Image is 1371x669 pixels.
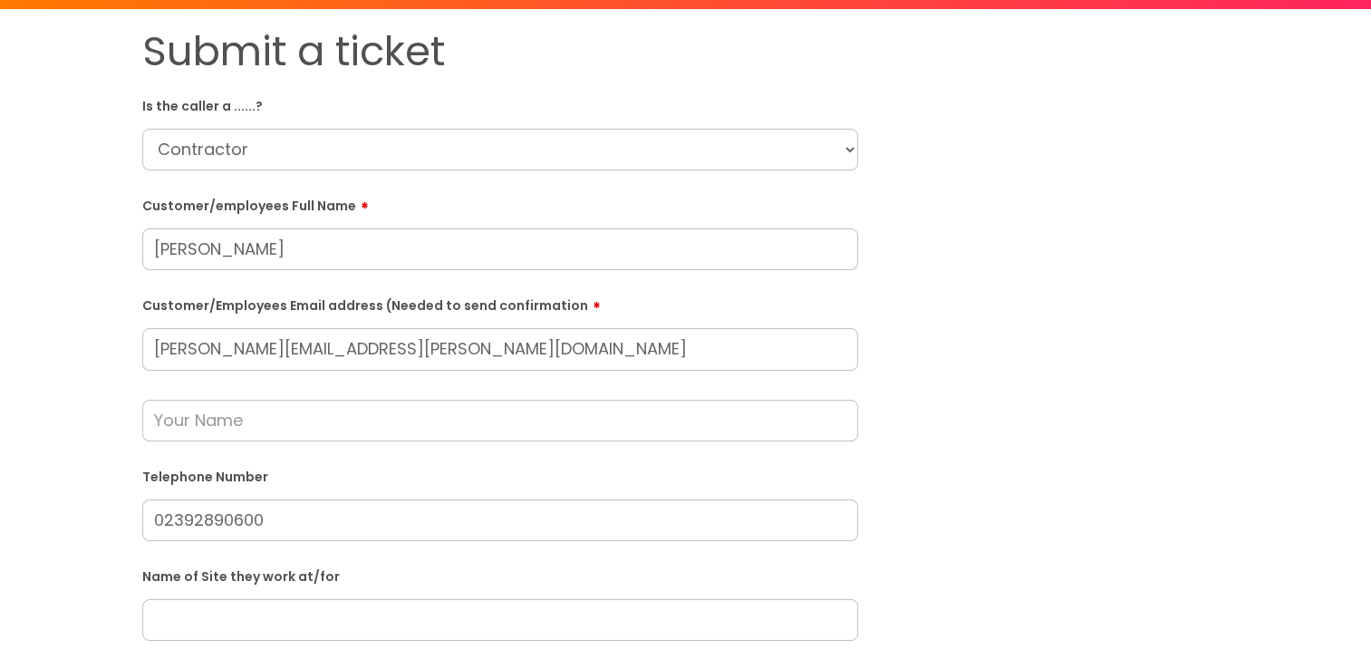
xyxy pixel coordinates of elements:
label: Customer/employees Full Name [142,192,858,214]
input: Email [142,328,858,370]
h1: Submit a ticket [142,27,858,76]
label: Name of Site they work at/for [142,566,858,585]
input: Your Name [142,400,858,441]
label: Customer/Employees Email address (Needed to send confirmation [142,292,858,314]
label: Is the caller a ......? [142,95,858,114]
label: Telephone Number [142,466,858,485]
